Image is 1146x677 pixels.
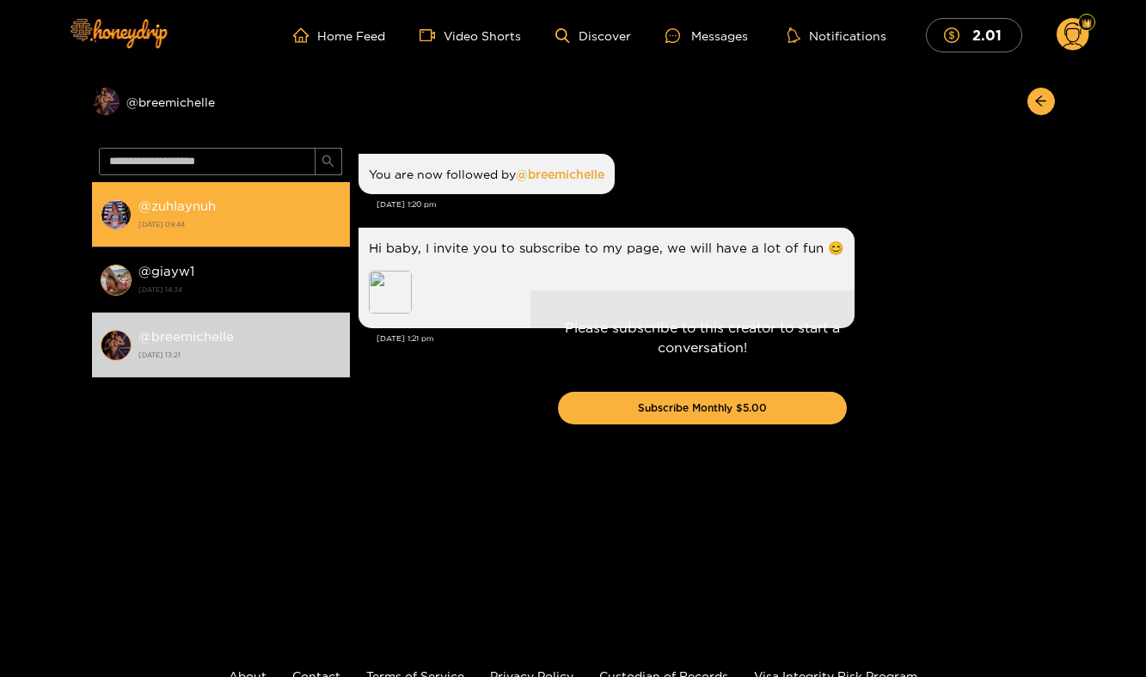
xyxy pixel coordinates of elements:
button: search [315,148,342,175]
div: Messages [665,26,748,46]
button: Notifications [782,27,892,44]
button: 2.01 [926,18,1022,52]
strong: @ zuhlaynuh [138,198,216,213]
img: conversation [101,199,132,230]
button: arrow-left [1027,88,1055,115]
strong: [DATE] 09:44 [138,217,341,232]
span: dollar [944,27,968,43]
span: video-camera [420,27,444,43]
span: home [293,27,317,43]
strong: @ breemichelle [138,329,234,344]
a: Video Shorts [420,27,521,43]
img: conversation [101,265,132,296]
img: conversation [101,330,132,361]
mark: 2.01 [970,26,1004,44]
div: @breemichelle [92,88,350,115]
img: Fan Level [1082,18,1092,28]
a: Home Feed [293,27,385,43]
a: Discover [555,28,630,43]
button: Subscribe Monthly $5.00 [558,392,847,424]
p: Please subscribe to this creator to start a conversation! [558,318,847,357]
strong: [DATE] 14:34 [138,282,341,297]
span: search [322,155,334,169]
strong: [DATE] 13:21 [138,347,341,363]
span: arrow-left [1034,95,1047,109]
strong: @ giayw1 [138,264,194,278]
